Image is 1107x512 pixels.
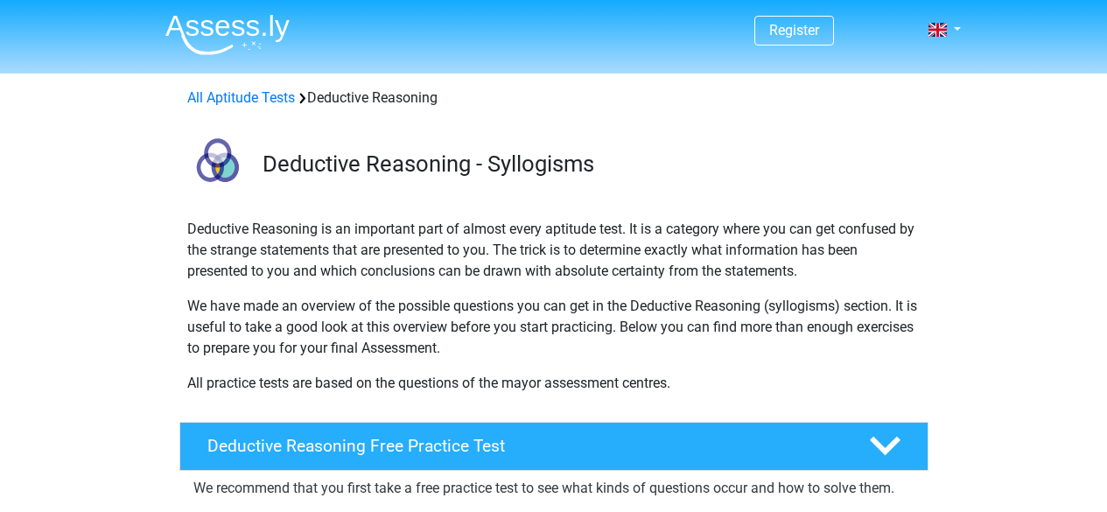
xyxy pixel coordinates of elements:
[180,88,928,109] div: Deductive Reasoning
[187,219,921,282] p: Deductive Reasoning is an important part of almost every aptitude test. It is a category where yo...
[172,422,935,471] a: Deductive Reasoning Free Practice Test
[193,478,914,499] p: We recommend that you first take a free practice test to see what kinds of questions occur and ho...
[187,373,921,394] p: All practice tests are based on the questions of the mayor assessment centres.
[187,296,921,359] p: We have made an overview of the possible questions you can get in the Deductive Reasoning (syllog...
[187,89,295,106] a: All Aptitude Tests
[180,130,255,204] img: deductive reasoning
[769,22,819,39] a: Register
[263,151,914,178] h3: Deductive Reasoning - Syllogisms
[165,14,290,55] img: Assessly
[207,436,841,456] h4: Deductive Reasoning Free Practice Test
